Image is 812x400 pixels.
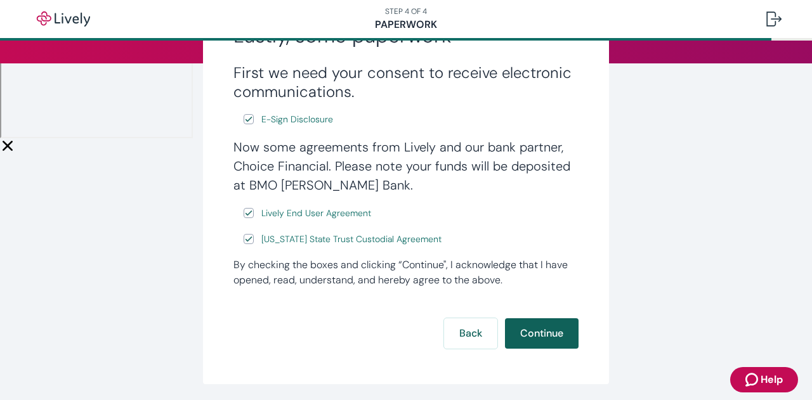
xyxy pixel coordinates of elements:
button: Continue [505,318,579,349]
h4: Now some agreements from Lively and our bank partner, Choice Financial. Please note your funds wi... [233,138,579,195]
span: Lively End User Agreement [261,207,371,220]
button: Back [444,318,497,349]
span: [US_STATE] State Trust Custodial Agreement [261,233,442,246]
a: e-sign disclosure document [259,205,374,221]
svg: Zendesk support icon [745,372,761,387]
a: e-sign disclosure document [259,231,444,247]
img: Lively [28,11,99,27]
button: Log out [756,4,792,34]
span: E-Sign Disclosure [261,113,333,126]
h3: First we need your consent to receive electronic communications. [233,63,579,101]
button: Zendesk support iconHelp [730,367,798,392]
span: Help [761,372,783,387]
div: By checking the boxes and clicking “Continue", I acknowledge that I have opened, read, understand... [233,257,579,288]
a: e-sign disclosure document [259,112,336,127]
h2: Lastly, some paperwork [233,23,579,48]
